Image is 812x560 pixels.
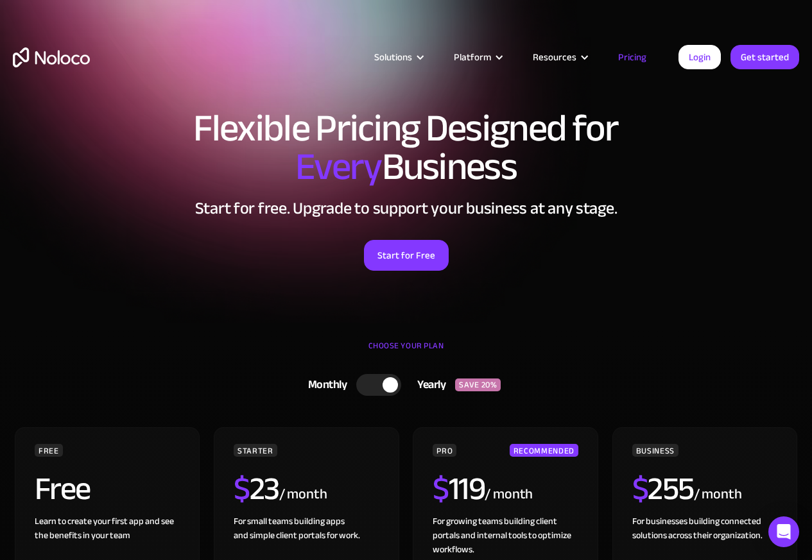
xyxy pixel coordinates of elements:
[455,378,501,391] div: SAVE 20%
[678,45,721,69] a: Login
[234,459,250,519] span: $
[35,473,91,505] h2: Free
[13,199,799,218] h2: Start for free. Upgrade to support your business at any stage.
[632,473,694,505] h2: 255
[730,45,799,69] a: Get started
[632,444,678,457] div: BUSINESS
[433,459,449,519] span: $
[632,459,648,519] span: $
[694,484,742,505] div: / month
[517,49,602,65] div: Resources
[533,49,576,65] div: Resources
[602,49,662,65] a: Pricing
[234,473,279,505] h2: 23
[433,473,485,505] h2: 119
[295,131,382,203] span: Every
[438,49,517,65] div: Platform
[433,444,456,457] div: PRO
[13,336,799,368] div: CHOOSE YOUR PLAN
[279,484,327,505] div: / month
[358,49,438,65] div: Solutions
[13,109,799,186] h1: Flexible Pricing Designed for Business
[510,444,578,457] div: RECOMMENDED
[401,375,455,395] div: Yearly
[454,49,491,65] div: Platform
[13,47,90,67] a: home
[485,484,533,505] div: / month
[35,444,63,457] div: FREE
[292,375,357,395] div: Monthly
[374,49,412,65] div: Solutions
[364,240,449,271] a: Start for Free
[234,444,277,457] div: STARTER
[768,516,799,547] div: Open Intercom Messenger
